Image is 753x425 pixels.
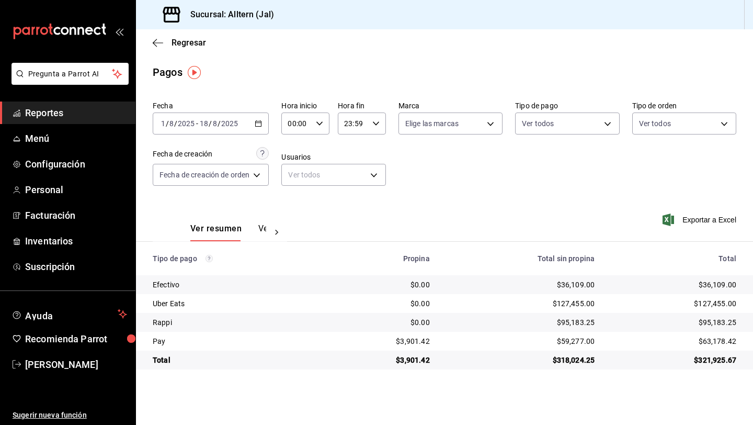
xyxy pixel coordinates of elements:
div: $0.00 [334,279,430,290]
span: Elige las marcas [405,118,459,129]
div: Fecha de creación [153,149,212,160]
a: Pregunta a Parrot AI [7,76,129,87]
div: $59,277.00 [447,336,595,346]
div: $3,901.42 [334,336,430,346]
h3: Sucursal: Alltern (Jal) [182,8,274,21]
div: $95,183.25 [447,317,595,328]
label: Fecha [153,102,269,109]
span: Configuración [25,157,127,171]
span: Menú [25,131,127,146]
span: [PERSON_NAME] [25,357,127,372]
span: Regresar [172,38,206,48]
input: -- [169,119,174,128]
label: Tipo de orden [632,102,736,109]
input: ---- [221,119,238,128]
div: Efectivo [153,279,317,290]
span: Suscripción [25,260,127,274]
span: Inventarios [25,234,127,248]
button: Pregunta a Parrot AI [12,63,129,85]
div: $127,455.00 [611,298,736,309]
button: Ver pagos [258,223,298,241]
div: navigation tabs [190,223,266,241]
img: Tooltip marker [188,66,201,79]
div: $321,925.67 [611,355,736,365]
div: Total sin propina [447,254,595,263]
span: Pregunta a Parrot AI [28,69,112,80]
div: Pay [153,336,317,346]
input: ---- [177,119,195,128]
div: Tipo de pago [153,254,317,263]
span: Recomienda Parrot [25,332,127,346]
span: Ver todos [522,118,554,129]
div: $3,901.42 [334,355,430,365]
div: $36,109.00 [611,279,736,290]
span: / [218,119,221,128]
label: Tipo de pago [515,102,619,109]
span: Reportes [25,106,127,120]
span: Ver todos [639,118,671,129]
input: -- [199,119,209,128]
div: Total [611,254,736,263]
button: Ver resumen [190,223,242,241]
div: Propina [334,254,430,263]
span: / [174,119,177,128]
div: $0.00 [334,317,430,328]
span: Sugerir nueva función [13,410,127,421]
svg: Los pagos realizados con Pay y otras terminales son montos brutos. [206,255,213,262]
label: Hora fin [338,102,386,109]
input: -- [161,119,166,128]
label: Hora inicio [281,102,329,109]
span: Fecha de creación de orden [159,170,249,180]
div: $318,024.25 [447,355,595,365]
span: Personal [25,183,127,197]
input: -- [212,119,218,128]
button: open_drawer_menu [115,27,123,36]
button: Regresar [153,38,206,48]
div: $63,178.42 [611,336,736,346]
div: $95,183.25 [611,317,736,328]
label: Marca [398,102,503,109]
div: Rappi [153,317,317,328]
div: $0.00 [334,298,430,309]
label: Usuarios [281,153,385,161]
button: Exportar a Excel [665,214,736,226]
div: Uber Eats [153,298,317,309]
div: Total [153,355,317,365]
span: - [196,119,198,128]
span: Facturación [25,208,127,222]
span: Ayuda [25,308,113,320]
span: / [166,119,169,128]
div: $36,109.00 [447,279,595,290]
div: $127,455.00 [447,298,595,309]
div: Pagos [153,64,182,80]
span: / [209,119,212,128]
div: Ver todos [281,164,385,186]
